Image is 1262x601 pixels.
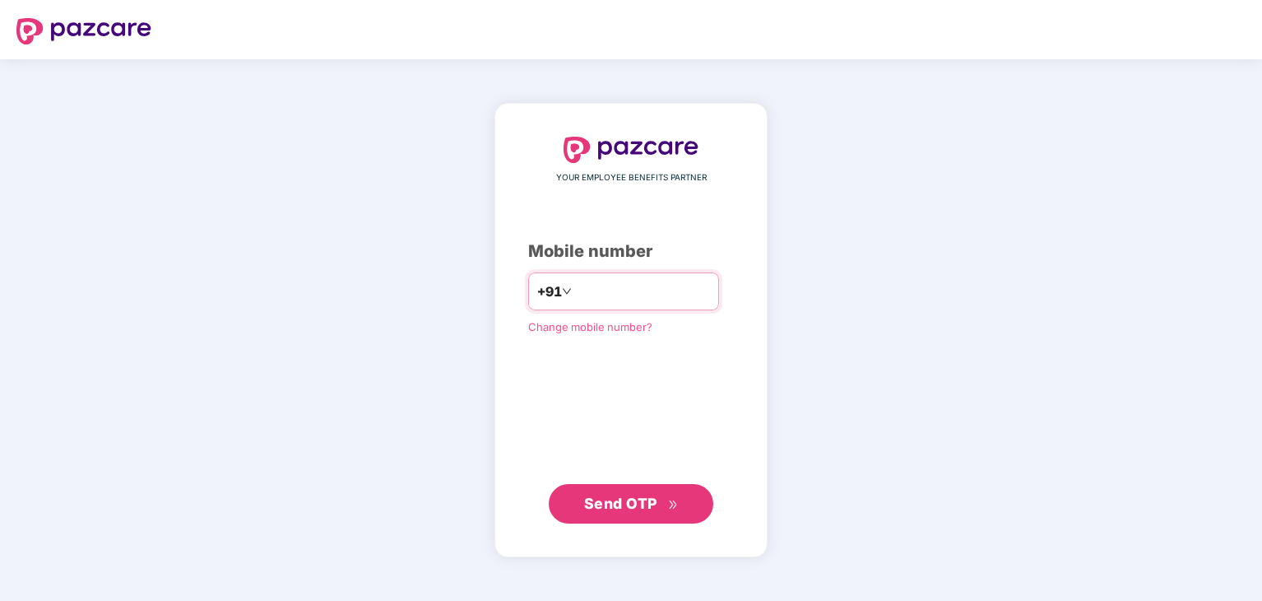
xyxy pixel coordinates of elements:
[537,282,562,302] span: +91
[528,320,652,333] a: Change mobile number?
[549,484,713,524] button: Send OTPdouble-right
[668,500,679,510] span: double-right
[528,239,734,264] div: Mobile number
[556,171,707,184] span: YOUR EMPLOYEE BENEFITS PARTNER
[16,18,151,44] img: logo
[564,137,698,163] img: logo
[562,287,572,296] span: down
[584,495,657,512] span: Send OTP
